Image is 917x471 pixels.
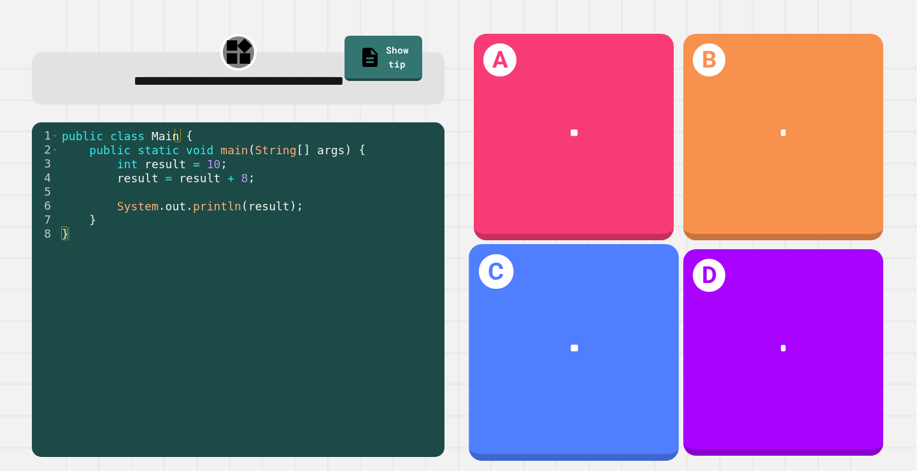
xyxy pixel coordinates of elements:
[693,43,726,76] h1: B
[32,185,59,199] div: 5
[345,36,422,80] a: Show tip
[32,157,59,171] div: 3
[483,43,516,76] h1: A
[32,171,59,185] div: 4
[32,227,59,241] div: 8
[693,259,726,292] h1: D
[32,129,59,143] div: 1
[32,143,59,157] div: 2
[32,213,59,227] div: 7
[32,199,59,213] div: 6
[52,143,59,157] span: Toggle code folding, rows 2 through 7
[52,129,59,143] span: Toggle code folding, rows 1 through 8
[479,254,513,289] h1: C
